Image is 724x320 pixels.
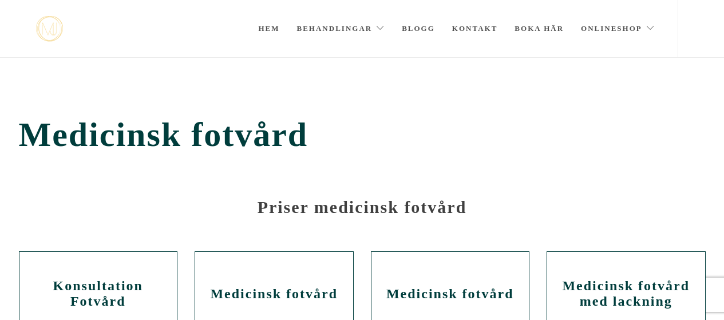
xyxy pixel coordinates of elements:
[556,278,697,309] h2: Medicinsk fotvård med lackning
[204,286,345,302] h2: Medicinsk fotvård
[19,115,706,155] span: Medicinsk fotvård
[28,278,169,309] h2: Konsultation Fotvård
[36,16,63,42] img: mjstudio
[258,197,467,216] strong: Priser medicinsk fotvård
[36,16,63,42] a: mjstudio mjstudio mjstudio
[380,286,521,302] h2: Medicinsk fotvård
